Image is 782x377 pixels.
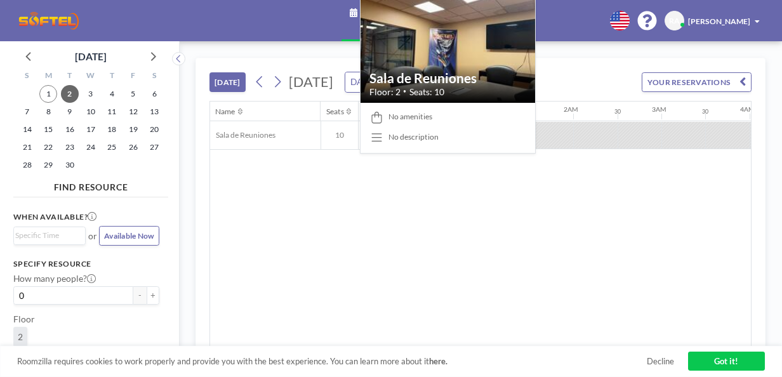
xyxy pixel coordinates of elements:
div: [DATE] [75,48,107,65]
div: T [102,69,123,85]
div: W [80,69,101,85]
div: S [144,69,165,85]
span: Wednesday, September 24, 2025 [82,138,100,156]
div: 3AM [652,105,666,114]
span: Saturday, September 27, 2025 [145,138,163,156]
div: No description [388,132,439,142]
span: Monday, September 29, 2025 [39,156,57,174]
span: Saturday, September 13, 2025 [145,103,163,121]
span: Sunday, September 7, 2025 [18,103,36,121]
div: 30 [614,109,621,116]
span: No amenities [388,112,432,121]
div: Search for option [14,227,86,244]
button: - [133,286,147,305]
span: Wednesday, September 3, 2025 [82,85,100,103]
div: 30 [702,109,708,116]
span: Saturday, September 6, 2025 [145,85,163,103]
span: Wednesday, September 10, 2025 [82,103,100,121]
span: Friday, September 19, 2025 [124,121,142,138]
span: Roomzilla requires cookies to work properly and provide you with the best experience. You can lea... [17,356,647,366]
div: Search for option [345,72,441,92]
img: organization-logo [18,10,80,32]
h4: FIND RESOURCE [13,177,168,192]
a: here. [429,356,447,366]
label: How many people? [13,273,96,284]
span: Tuesday, September 30, 2025 [61,156,79,174]
span: Thursday, September 4, 2025 [103,85,121,103]
div: Name [215,107,235,116]
a: Decline [647,356,674,366]
label: Floor [13,314,35,324]
div: S [17,69,37,85]
button: [DATE] [209,72,245,92]
div: 2AM [564,105,578,114]
span: DAILY VIEW [348,75,401,89]
div: Seats [326,107,344,116]
span: Monday, September 15, 2025 [39,121,57,138]
div: M [37,69,58,85]
input: Search for option [15,230,79,242]
button: Available Now [99,226,159,246]
span: Thursday, September 11, 2025 [103,103,121,121]
div: 4AM [740,105,755,114]
span: Monday, September 22, 2025 [39,138,57,156]
span: [DATE] [289,74,333,90]
span: Sunday, September 28, 2025 [18,156,36,174]
span: Friday, September 26, 2025 [124,138,142,156]
span: 10 [321,130,359,140]
span: Tuesday, September 2, 2025 [61,85,79,103]
span: Available Now [104,231,154,241]
span: Monday, September 1, 2025 [39,85,57,103]
span: Thursday, September 18, 2025 [103,121,121,138]
span: Wednesday, September 17, 2025 [82,121,100,138]
span: Sunday, September 14, 2025 [18,121,36,138]
span: Saturday, September 20, 2025 [145,121,163,138]
span: Tuesday, September 16, 2025 [61,121,79,138]
div: T [59,69,80,85]
span: Monday, September 8, 2025 [39,103,57,121]
a: Got it! [688,352,765,371]
span: 2 [18,331,23,342]
span: Thursday, September 25, 2025 [103,138,121,156]
span: Sunday, September 21, 2025 [18,138,36,156]
span: [PERSON_NAME] [688,17,750,26]
span: RA [669,16,680,25]
span: or [88,230,97,241]
span: Tuesday, September 9, 2025 [61,103,79,121]
h3: Specify resource [13,259,160,268]
span: Friday, September 5, 2025 [124,85,142,103]
div: F [123,69,143,85]
span: 2 [359,130,397,140]
button: YOUR RESERVATIONS [642,72,752,92]
span: Tuesday, September 23, 2025 [61,138,79,156]
span: Sala de Reuniones [210,130,275,140]
span: Friday, September 12, 2025 [124,103,142,121]
button: + [147,286,160,305]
